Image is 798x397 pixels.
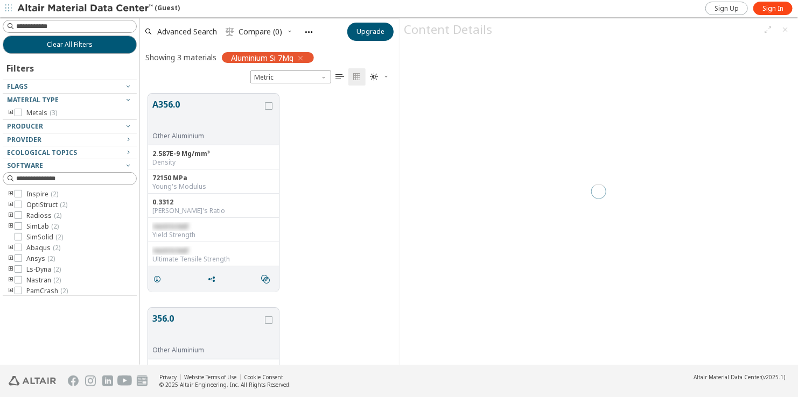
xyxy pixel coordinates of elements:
[3,36,137,54] button: Clear All Filters
[152,346,263,355] div: Other Aluminium
[152,231,275,239] div: Yield Strength
[705,2,748,15] a: Sign Up
[7,148,77,157] span: Ecological Topics
[231,53,293,62] span: Aluminium Si 7Mg
[7,161,43,170] span: Software
[51,189,58,198] span: ( 2 )
[152,255,275,264] div: Ultimate Tensile Strength
[47,40,93,49] span: Clear All Filters
[145,52,216,62] div: Showing 3 materials
[26,244,60,252] span: Abaqus
[356,27,384,36] span: Upgrade
[26,287,68,295] span: PamCrash
[250,70,331,83] span: Metric
[366,68,394,86] button: Theme
[7,135,41,144] span: Provider
[3,54,39,80] div: Filters
[152,98,263,132] button: A356.0
[152,198,275,207] div: 0.3312
[159,373,177,381] a: Privacy
[7,265,15,274] i: toogle group
[53,265,61,274] span: ( 2 )
[140,86,399,365] div: grid
[7,287,15,295] i: toogle group
[60,200,67,209] span: ( 2 )
[60,286,68,295] span: ( 2 )
[7,95,59,104] span: Material Type
[3,159,137,172] button: Software
[7,122,43,131] span: Producer
[148,268,171,290] button: Details
[370,73,379,81] i: 
[184,373,236,381] a: Website Terms of Use
[762,4,783,13] span: Sign In
[53,243,60,252] span: ( 2 )
[51,222,59,231] span: ( 2 )
[26,201,67,209] span: OptiStruct
[54,211,61,220] span: ( 2 )
[17,3,155,14] img: Altair Material Data Center
[9,376,56,386] img: Altair Engineering
[53,275,61,285] span: ( 2 )
[7,211,15,220] i: toogle group
[26,109,57,117] span: Metals
[753,2,793,15] a: Sign In
[694,373,785,381] div: (v2025.1)
[239,28,282,36] span: Compare (0)
[348,68,366,86] button: Tile View
[226,27,234,36] i: 
[694,373,761,381] span: Altair Material Data Center
[3,120,137,133] button: Producer
[244,373,283,381] a: Cookie Consent
[7,109,15,117] i: toogle group
[7,190,15,198] i: toogle group
[152,207,275,215] div: [PERSON_NAME]'s Ratio
[152,364,275,372] div: 2.68E-9 Mg/mm³
[152,132,263,140] div: Other Aluminium
[353,73,361,81] i: 
[335,73,344,81] i: 
[152,182,275,191] div: Young's Modulus
[152,150,275,158] div: 2.587E-9 Mg/mm³
[47,254,55,263] span: ( 2 )
[347,23,394,41] button: Upgrade
[3,146,137,159] button: Ecological Topics
[7,254,15,263] i: toogle group
[250,70,331,83] div: Unit System
[256,268,279,290] button: Similar search
[26,211,61,220] span: Radioss
[50,108,57,117] span: ( 3 )
[7,82,27,91] span: Flags
[152,222,188,231] span: restricted
[17,3,180,14] div: (Guest)
[26,233,63,242] span: SimSolid
[3,133,137,146] button: Provider
[26,254,55,263] span: Ansys
[331,68,348,86] button: Table View
[26,265,61,274] span: Ls-Dyna
[7,222,15,231] i: toogle group
[715,4,739,13] span: Sign Up
[152,158,275,167] div: Density
[159,381,291,388] div: © 2025 Altair Engineering, Inc. All Rights Reserved.
[152,312,263,346] button: 356.0
[202,268,225,290] button: Share
[26,190,58,198] span: Inspire
[55,232,63,242] span: ( 2 )
[3,80,137,93] button: Flags
[157,28,217,36] span: Advanced Search
[7,201,15,209] i: toogle group
[7,244,15,252] i: toogle group
[26,222,59,231] span: SimLab
[26,276,61,285] span: Nastran
[7,276,15,285] i: toogle group
[152,246,188,255] span: restricted
[152,174,275,182] div: 72150 MPa
[261,275,270,283] i: 
[3,94,137,107] button: Material Type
